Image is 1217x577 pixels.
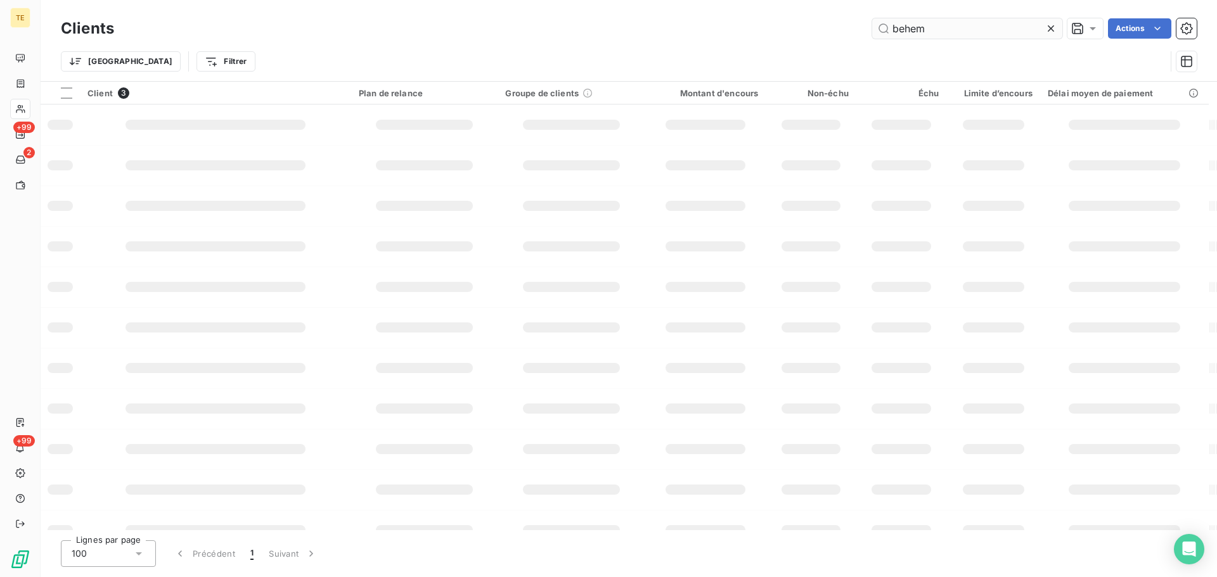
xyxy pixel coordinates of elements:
span: 100 [72,547,87,560]
span: 1 [250,547,254,560]
div: Plan de relance [359,88,491,98]
div: Open Intercom Messenger [1174,534,1204,564]
button: Suivant [261,540,325,567]
span: 2 [23,147,35,158]
img: Logo LeanPay [10,549,30,569]
div: Échu [864,88,939,98]
div: Délai moyen de paiement [1048,88,1201,98]
span: 3 [118,87,129,99]
button: Précédent [166,540,243,567]
span: +99 [13,122,35,133]
span: +99 [13,435,35,447]
input: Rechercher [872,18,1062,39]
div: Montant d'encours [652,88,758,98]
div: TE [10,8,30,28]
div: Limite d’encours [954,88,1032,98]
span: Groupe de clients [505,88,579,98]
button: Actions [1108,18,1171,39]
span: Client [87,88,113,98]
button: [GEOGRAPHIC_DATA] [61,51,181,72]
button: 1 [243,540,261,567]
button: Filtrer [196,51,255,72]
h3: Clients [61,17,114,40]
div: Non-échu [773,88,849,98]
